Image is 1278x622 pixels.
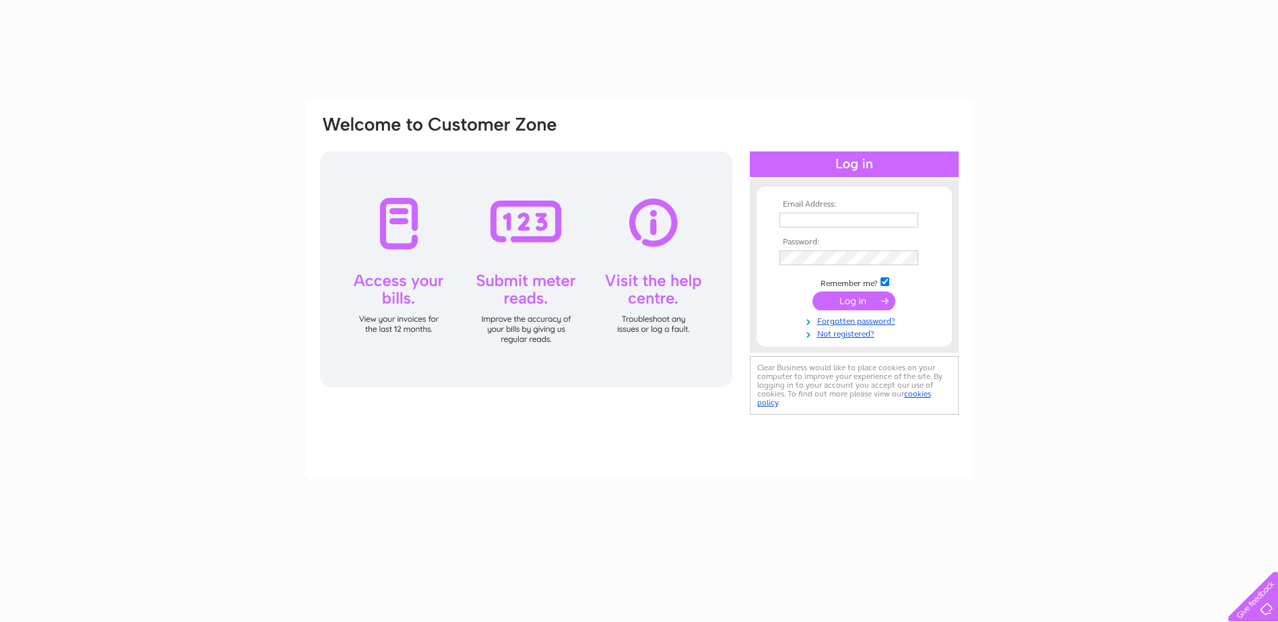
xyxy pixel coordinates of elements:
[750,356,959,415] div: Clear Business would like to place cookies on your computer to improve your experience of the sit...
[812,291,895,310] input: Submit
[779,326,932,339] a: Not registered?
[757,389,931,407] a: cookies policy
[776,275,932,289] td: Remember me?
[776,238,932,247] th: Password:
[779,314,932,326] a: Forgotten password?
[776,200,932,209] th: Email Address:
